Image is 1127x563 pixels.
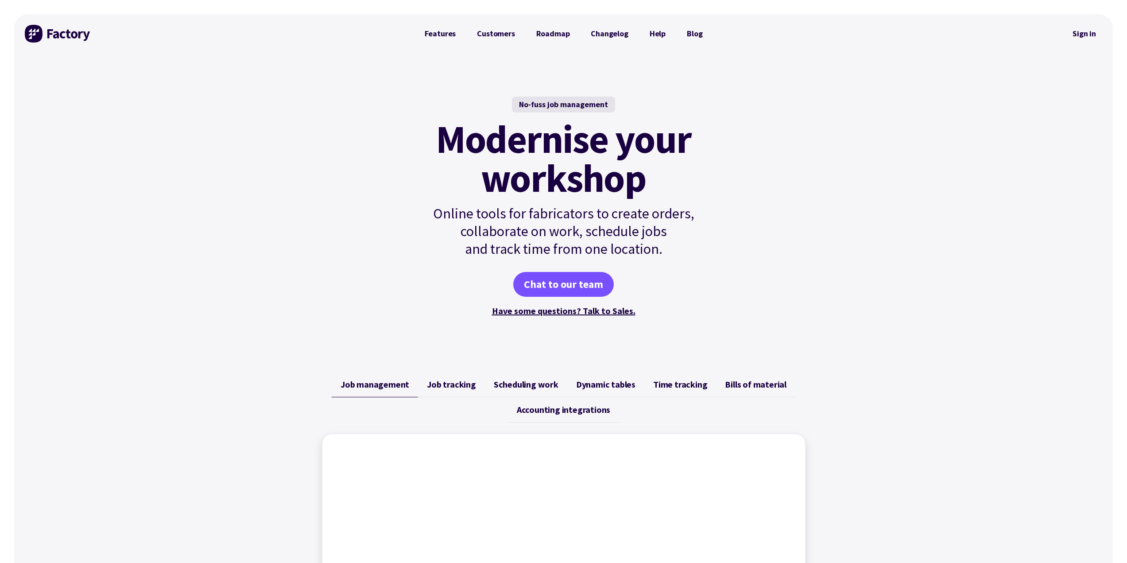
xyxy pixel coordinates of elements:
[576,379,635,390] span: Dynamic tables
[653,379,707,390] span: Time tracking
[427,379,476,390] span: Job tracking
[436,120,691,198] mark: Modernise your workshop
[494,379,558,390] span: Scheduling work
[580,25,639,43] a: Changelog
[1066,23,1102,44] a: Sign in
[512,97,615,113] div: No-fuss job management
[1066,23,1102,44] nav: Secondary Navigation
[639,25,676,43] a: Help
[526,25,581,43] a: Roadmap
[725,379,786,390] span: Bills of material
[513,272,614,297] a: Chat to our team
[414,25,467,43] a: Features
[466,25,525,43] a: Customers
[414,205,713,258] p: Online tools for fabricators to create orders, collaborate on work, schedule jobs and track time ...
[341,379,409,390] span: Job management
[414,25,713,43] nav: Primary Navigation
[676,25,713,43] a: Blog
[25,25,91,43] img: Factory
[492,305,635,316] a: Have some questions? Talk to Sales.
[517,404,610,415] span: Accounting integrations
